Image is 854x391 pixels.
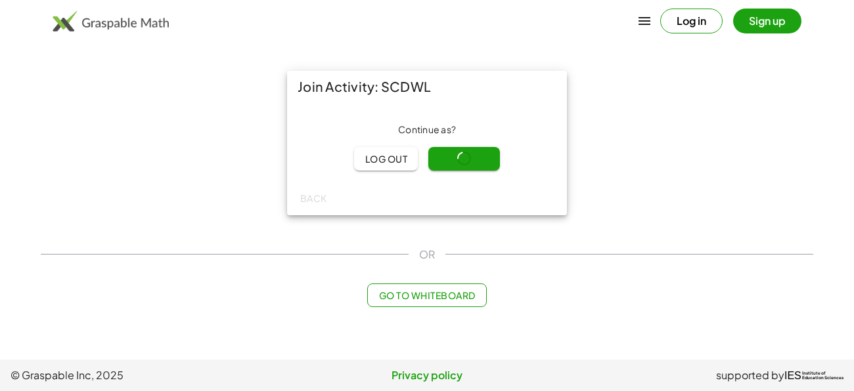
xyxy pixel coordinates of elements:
span: © Graspable Inc, 2025 [11,367,288,383]
span: Log out [365,153,407,165]
a: Privacy policy [288,367,566,383]
button: Log out [354,147,418,171]
a: IESInstitute ofEducation Sciences [784,367,843,383]
button: Log in [660,9,723,33]
span: Go to Whiteboard [378,289,475,301]
button: Sign up [733,9,801,33]
span: supported by [716,367,784,383]
div: Join Activity: SCDWL [287,71,567,102]
span: Institute of Education Sciences [802,371,843,381]
span: OR [419,247,435,262]
button: Go to Whiteboard [367,283,486,307]
div: Continue as ? [298,123,556,136]
span: IES [784,369,801,382]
